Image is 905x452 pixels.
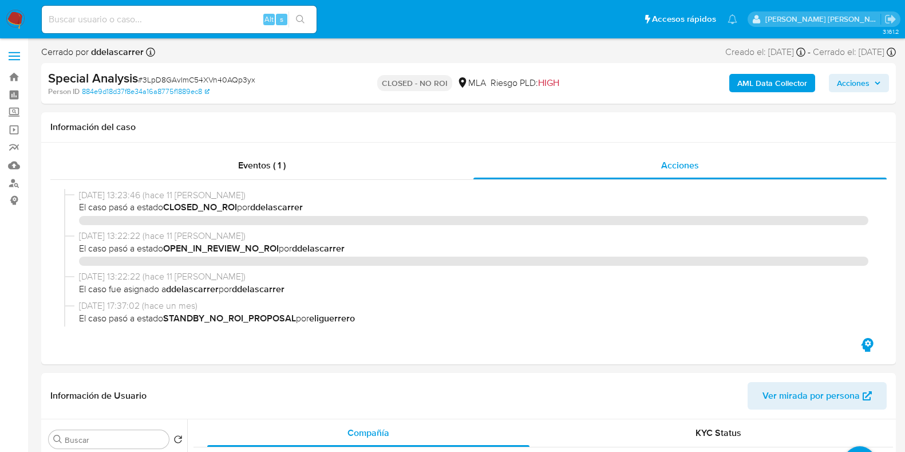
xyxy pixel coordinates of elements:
span: # 3LpD8GAvImC54XVn40AQp3yx [138,74,255,85]
span: KYC Status [695,426,741,439]
a: 884e9d18d37f8e34a16a8775f1889ec8 [82,87,210,97]
span: Ver mirada por persona [762,382,860,410]
a: Salir [884,13,896,25]
div: Cerrado el: [DATE] [813,46,896,58]
button: Volver al orden por defecto [173,435,183,447]
h1: Información del caso [50,121,887,133]
b: AML Data Collector [737,74,807,92]
span: - [808,46,811,58]
div: Creado el: [DATE] [725,46,805,58]
button: Ver mirada por persona [748,382,887,410]
span: Eventos ( 1 ) [238,159,286,172]
span: Acciones [837,74,870,92]
div: MLA [457,77,486,89]
b: Person ID [48,87,80,97]
p: noelia.huarte@mercadolibre.com [765,14,881,25]
span: Cerrado por [41,46,144,58]
a: Notificaciones [728,14,737,24]
span: Acciones [661,159,699,172]
button: Buscar [53,435,62,444]
span: HIGH [538,76,559,89]
span: s [280,14,283,25]
input: Buscar usuario o caso... [42,12,317,27]
p: CLOSED - NO ROI [377,75,452,91]
input: Buscar [65,435,164,445]
button: Acciones [829,74,889,92]
button: AML Data Collector [729,74,815,92]
button: search-icon [289,11,312,27]
span: Alt [264,14,274,25]
b: ddelascarrer [89,45,144,58]
span: Compañía [347,426,389,439]
h1: Información de Usuario [50,390,147,402]
b: Special Analysis [48,69,138,87]
span: Riesgo PLD: [491,77,559,89]
span: Accesos rápidos [652,13,716,25]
